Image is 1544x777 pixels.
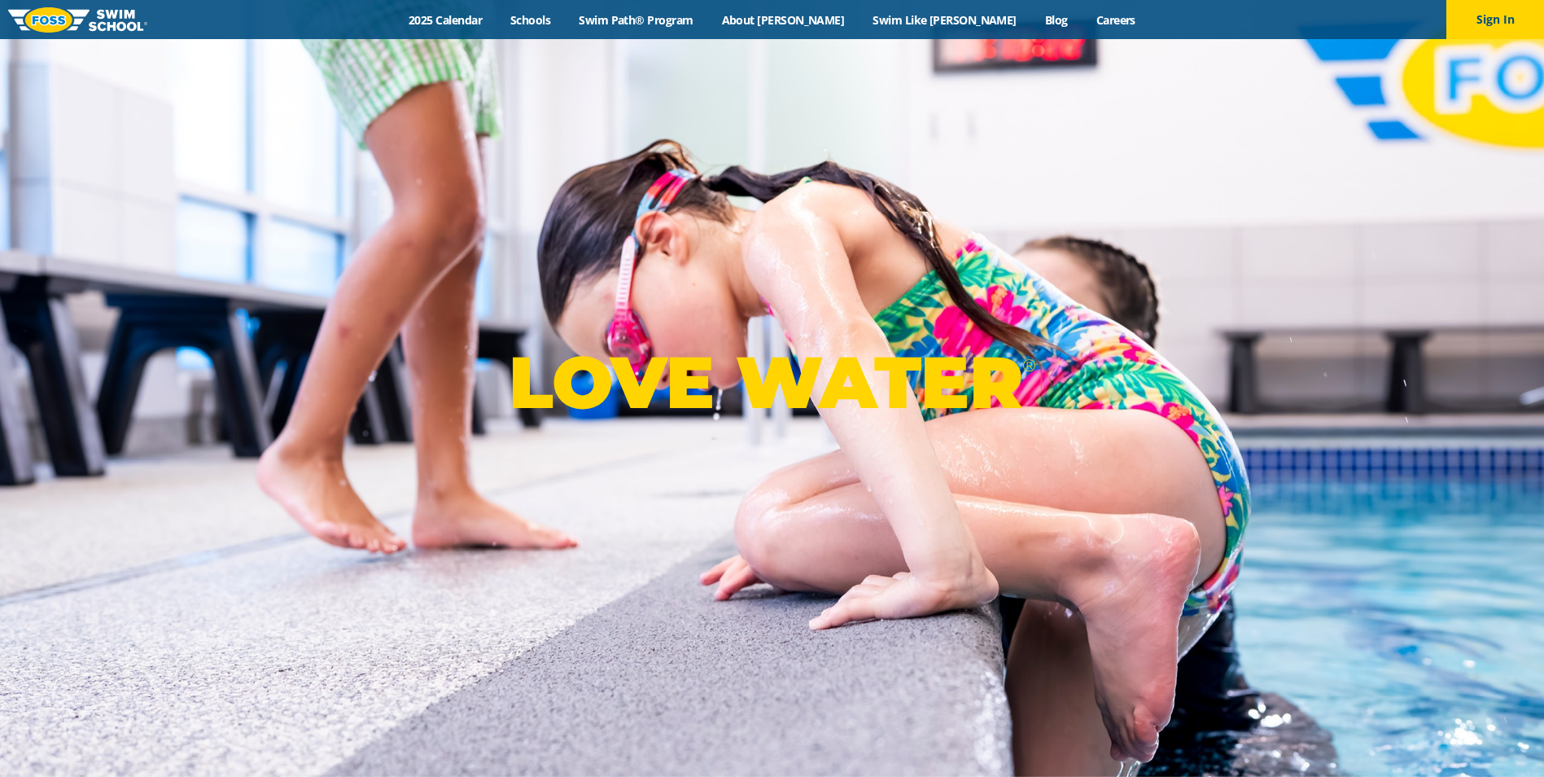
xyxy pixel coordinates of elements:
a: Blog [1030,12,1082,28]
a: About [PERSON_NAME] [707,12,859,28]
a: Swim Like [PERSON_NAME] [859,12,1031,28]
a: Careers [1082,12,1149,28]
a: Swim Path® Program [565,12,707,28]
a: Schools [496,12,565,28]
a: 2025 Calendar [395,12,496,28]
sup: ® [1022,355,1035,375]
img: FOSS Swim School Logo [8,7,147,33]
p: LOVE WATER [509,339,1035,426]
